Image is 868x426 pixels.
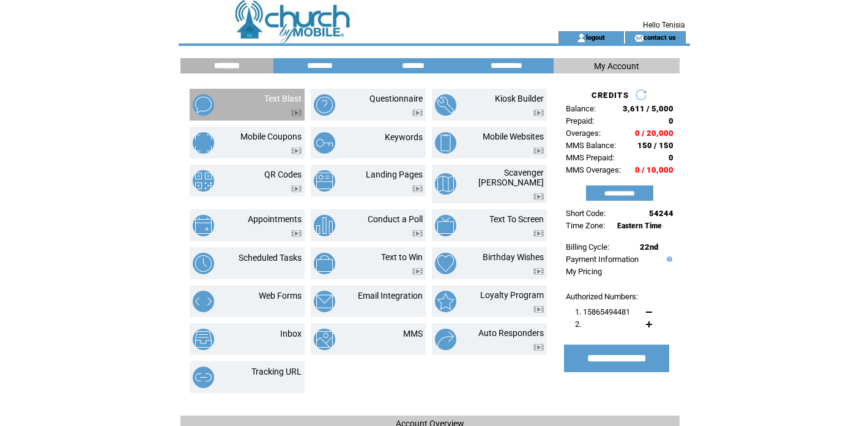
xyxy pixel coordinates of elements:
a: Text Blast [264,94,302,103]
img: video.png [291,230,302,237]
a: logout [586,33,605,41]
img: birthday-wishes.png [435,253,456,274]
a: Conduct a Poll [368,214,423,224]
span: Overages: [566,129,601,138]
img: video.png [412,268,423,275]
span: 2. [575,319,581,329]
a: Payment Information [566,255,639,264]
img: contact_us_icon.gif [634,33,644,43]
img: text-blast.png [193,94,214,116]
a: Loyalty Program [480,290,544,300]
span: MMS Prepaid: [566,153,614,162]
a: Email Integration [358,291,423,301]
span: 22nd [640,242,658,252]
img: scheduled-tasks.png [193,253,214,274]
img: video.png [533,306,544,313]
a: Scavenger [PERSON_NAME] [478,168,544,187]
img: keywords.png [314,132,335,154]
img: kiosk-builder.png [435,94,456,116]
img: video.png [533,230,544,237]
img: conduct-a-poll.png [314,215,335,236]
img: text-to-screen.png [435,215,456,236]
img: mms.png [314,329,335,350]
img: video.png [291,185,302,192]
span: Hello Tenisia [643,21,685,29]
img: video.png [291,110,302,116]
a: Tracking URL [251,367,302,376]
img: video.png [291,148,302,154]
a: Text To Screen [489,214,544,224]
img: help.gif [664,256,672,262]
img: video.png [533,193,544,200]
img: video.png [412,185,423,192]
img: web-forms.png [193,291,214,312]
span: My Account [594,61,639,71]
span: 1. 15865494481 [575,307,630,316]
img: video.png [412,110,423,116]
img: text-to-win.png [314,253,335,274]
img: inbox.png [193,329,214,350]
img: landing-pages.png [314,170,335,192]
img: tracking-url.png [193,367,214,388]
span: 3,611 / 5,000 [623,104,673,113]
img: qr-codes.png [193,170,214,192]
img: loyalty-program.png [435,291,456,312]
span: Eastern Time [617,222,662,230]
a: Birthday Wishes [483,252,544,262]
a: Auto Responders [478,328,544,338]
a: Mobile Websites [483,132,544,141]
span: Prepaid: [566,116,594,125]
a: MMS [403,329,423,338]
span: Balance: [566,104,596,113]
a: Text to Win [381,252,423,262]
img: mobile-websites.png [435,132,456,154]
a: Questionnaire [369,94,423,103]
span: 54244 [649,209,673,218]
a: QR Codes [264,170,302,179]
span: Time Zone: [566,221,605,230]
img: auto-responders.png [435,329,456,350]
span: 150 / 150 [637,141,673,150]
img: questionnaire.png [314,94,335,116]
img: video.png [533,148,544,154]
a: Keywords [385,132,423,142]
span: MMS Overages: [566,165,621,174]
a: Inbox [280,329,302,338]
span: 0 [669,153,673,162]
a: Kiosk Builder [495,94,544,103]
img: video.png [533,268,544,275]
a: contact us [644,33,676,41]
a: Landing Pages [366,170,423,179]
img: video.png [533,110,544,116]
img: video.png [412,230,423,237]
img: appointments.png [193,215,214,236]
a: My Pricing [566,267,602,276]
span: MMS Balance: [566,141,616,150]
a: Mobile Coupons [240,132,302,141]
img: email-integration.png [314,291,335,312]
a: Appointments [248,214,302,224]
span: Authorized Numbers: [566,292,638,301]
span: Billing Cycle: [566,242,609,252]
span: 0 [669,116,673,125]
span: Short Code: [566,209,606,218]
img: account_icon.gif [577,33,586,43]
span: 0 / 20,000 [635,129,673,138]
img: mobile-coupons.png [193,132,214,154]
a: Web Forms [259,291,302,301]
a: Scheduled Tasks [239,253,302,263]
span: CREDITS [592,91,629,100]
img: scavenger-hunt.png [435,173,456,195]
img: video.png [533,344,544,351]
span: 0 / 10,000 [635,165,673,174]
